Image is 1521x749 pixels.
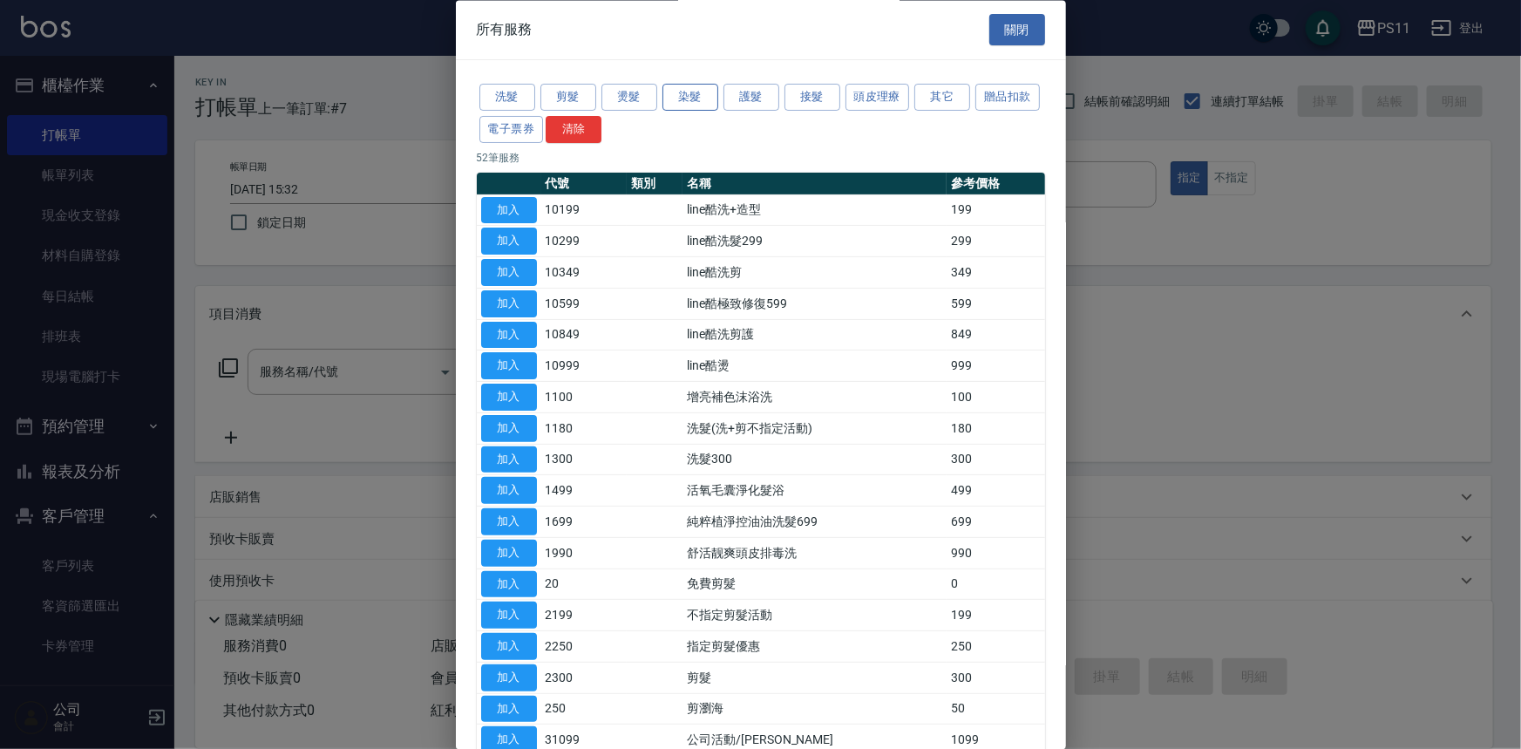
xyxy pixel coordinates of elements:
td: 增亮補色沫浴洗 [682,382,947,413]
p: 52 筆服務 [477,150,1045,166]
td: 1100 [541,382,627,413]
button: 加入 [481,634,537,661]
td: 10599 [541,289,627,320]
td: 300 [947,445,1044,476]
button: 加入 [481,228,537,255]
button: 加入 [481,353,537,380]
button: 關閉 [989,14,1045,46]
td: 1300 [541,445,627,476]
button: 加入 [481,571,537,598]
button: 加入 [481,540,537,567]
button: 清除 [546,116,601,143]
td: 299 [947,226,1044,257]
td: 599 [947,289,1044,320]
td: 活氧毛囊淨化髮浴 [682,475,947,507]
td: 180 [947,413,1044,445]
td: 2199 [541,600,627,631]
span: 所有服務 [477,21,533,38]
button: 染髮 [662,85,718,112]
td: 20 [541,569,627,601]
button: 燙髮 [601,85,657,112]
td: line酷洗髮299 [682,226,947,257]
td: 50 [947,694,1044,725]
td: 10199 [541,195,627,227]
td: 300 [947,663,1044,694]
td: 199 [947,600,1044,631]
td: 2250 [541,631,627,663]
button: 接髮 [784,85,840,112]
td: line酷極致修復599 [682,289,947,320]
td: 剪髮 [682,663,947,694]
td: line酷洗剪 [682,257,947,289]
td: 10349 [541,257,627,289]
td: 指定剪髮優惠 [682,631,947,663]
td: 349 [947,257,1044,289]
th: 代號 [541,173,627,195]
td: 10299 [541,226,627,257]
button: 加入 [481,603,537,630]
td: 10999 [541,351,627,382]
button: 加入 [481,664,537,691]
td: 250 [541,694,627,725]
td: 剪瀏海 [682,694,947,725]
td: line酷燙 [682,351,947,382]
th: 參考價格 [947,173,1044,195]
button: 加入 [481,696,537,723]
td: 免費剪髮 [682,569,947,601]
td: 999 [947,351,1044,382]
button: 加入 [481,197,537,224]
button: 加入 [481,385,537,412]
button: 頭皮理療 [845,85,910,112]
td: 1699 [541,507,627,538]
button: 其它 [914,85,970,112]
button: 電子票券 [479,116,544,143]
th: 類別 [627,173,683,195]
td: line酷洗+造型 [682,195,947,227]
button: 洗髮 [479,85,535,112]
td: 10849 [541,320,627,351]
button: 贈品扣款 [975,85,1040,112]
button: 加入 [481,478,537,505]
td: 洗髮300 [682,445,947,476]
td: 1990 [541,538,627,569]
td: line酷洗剪護 [682,320,947,351]
td: 100 [947,382,1044,413]
td: 洗髮(洗+剪不指定活動) [682,413,947,445]
td: 199 [947,195,1044,227]
td: 0 [947,569,1044,601]
button: 加入 [481,446,537,473]
button: 加入 [481,415,537,442]
th: 名稱 [682,173,947,195]
td: 849 [947,320,1044,351]
td: 250 [947,631,1044,663]
td: 1499 [541,475,627,507]
button: 加入 [481,322,537,349]
td: 699 [947,507,1044,538]
button: 加入 [481,260,537,287]
td: 499 [947,475,1044,507]
button: 剪髮 [540,85,596,112]
td: 不指定剪髮活動 [682,600,947,631]
td: 純粹植淨控油油洗髮699 [682,507,947,538]
button: 加入 [481,290,537,317]
button: 加入 [481,509,537,536]
td: 1180 [541,413,627,445]
td: 990 [947,538,1044,569]
td: 舒活靓爽頭皮排毒洗 [682,538,947,569]
td: 2300 [541,663,627,694]
button: 護髮 [723,85,779,112]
